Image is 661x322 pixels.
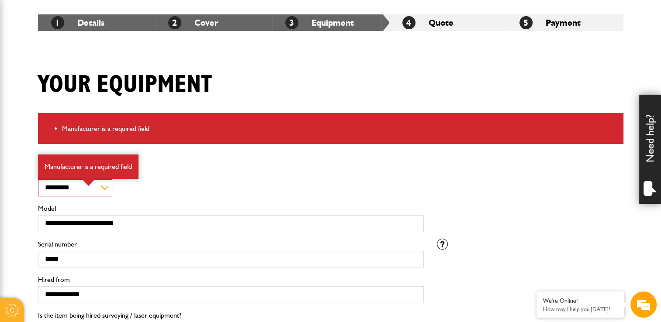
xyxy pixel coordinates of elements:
[38,154,138,179] div: Manufacturer is a required field
[38,205,424,212] label: Model
[639,95,661,204] div: Need help?
[38,276,424,283] label: Hired from
[38,157,424,164] p: Equipment
[506,14,623,31] li: Payment
[543,306,617,312] p: How may I help you today?
[389,14,506,31] li: Quote
[51,17,104,28] a: 1Details
[51,16,64,29] span: 1
[168,16,181,29] span: 2
[285,16,298,29] span: 3
[519,16,533,29] span: 5
[38,70,212,99] h1: Your equipment
[38,312,181,319] label: Is the item being hired surveying / laser equipment?
[38,241,424,248] label: Serial number
[402,16,415,29] span: 4
[38,169,424,176] label: Manufacturer
[272,14,389,31] li: Equipment
[82,179,95,186] img: error-box-arrow.svg
[543,297,617,305] div: We're Online!
[62,123,617,134] li: Manufacturer is a required field
[168,17,218,28] a: 2Cover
